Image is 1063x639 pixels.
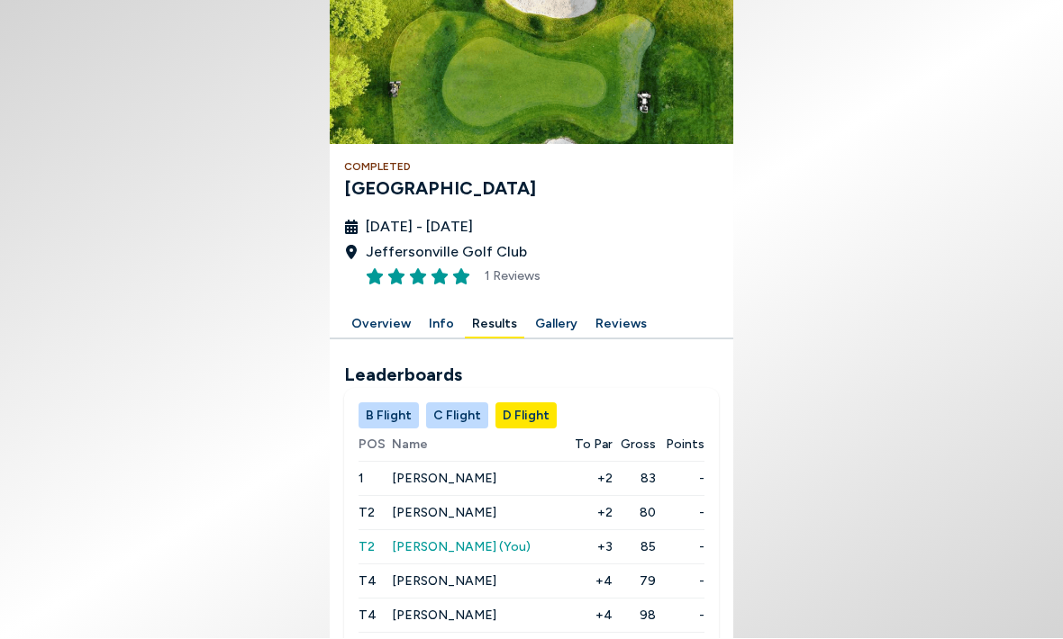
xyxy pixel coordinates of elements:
[613,470,657,489] span: 83
[366,217,473,238] span: [DATE] - [DATE]
[409,268,427,286] button: Rate this item 3 stars
[565,538,612,557] span: +3
[613,538,657,557] span: 85
[422,311,461,339] button: Info
[330,311,733,339] div: Manage your account
[656,607,704,625] span: -
[485,267,541,286] span: 1 Reviews
[392,574,496,589] span: [PERSON_NAME]
[426,403,488,429] button: C Flight
[565,504,612,523] span: +2
[588,311,654,339] button: Reviews
[613,504,657,523] span: 80
[387,268,405,286] button: Rate this item 2 stars
[613,572,657,591] span: 79
[359,540,375,555] span: T2
[621,436,656,454] span: Gross
[452,268,470,286] button: Rate this item 5 stars
[431,268,449,286] button: Rate this item 4 stars
[465,311,524,339] button: Results
[613,607,657,625] span: 98
[392,608,496,624] span: [PERSON_NAME]
[392,436,565,454] span: Name
[656,572,704,591] span: -
[565,470,612,489] span: +2
[495,403,557,429] button: D Flight
[366,268,384,286] button: Rate this item 1 stars
[359,472,364,487] span: 1
[656,538,704,557] span: -
[344,311,418,339] button: Overview
[344,175,719,202] h3: [GEOGRAPHIC_DATA]
[344,159,719,175] h4: Completed
[392,506,496,521] span: [PERSON_NAME]
[666,436,704,454] span: Points
[366,242,527,264] span: Jeffersonville Golf Club
[392,540,531,555] span: [PERSON_NAME] (You)
[359,403,419,429] button: B Flight
[344,362,719,389] h2: Leaderboards
[344,403,719,429] div: Manage your account
[359,506,375,521] span: T2
[656,470,704,489] span: -
[359,436,392,454] span: POS
[359,608,377,624] span: T4
[565,607,612,625] span: +4
[392,472,496,487] span: [PERSON_NAME]
[575,436,613,454] span: To Par
[359,574,377,589] span: T4
[528,311,585,339] button: Gallery
[656,504,704,523] span: -
[565,572,612,591] span: +4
